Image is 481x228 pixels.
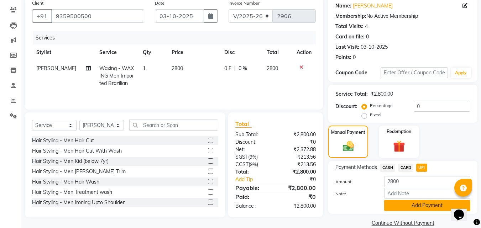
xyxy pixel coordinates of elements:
span: 0 % [239,65,247,72]
div: ( ) [230,161,276,168]
span: CARD [398,164,413,172]
th: Service [95,44,138,60]
div: Discount: [230,138,276,146]
div: Services [33,31,321,44]
div: ₹0 [276,192,321,201]
input: Enter Offer / Coupon Code [381,67,448,78]
label: Redemption [387,128,411,135]
span: CASH [380,164,395,172]
div: Service Total: [335,90,368,98]
div: Hair Styling - Men [PERSON_NAME] Trim [32,168,126,175]
a: Continue Without Payment [330,219,476,227]
a: Add Tip [230,176,283,183]
div: Hair Styling - Men Treatment wash [32,189,112,196]
div: Name: [335,2,351,10]
div: ₹213.56 [276,161,321,168]
span: UPI [416,164,427,172]
img: _gift.svg [389,139,409,154]
span: | [234,65,236,72]
div: Total Visits: [335,23,364,30]
label: Manual Payment [331,129,365,136]
div: ₹2,800.00 [276,131,321,138]
div: ₹0 [283,176,321,183]
div: ₹2,800.00 [276,202,321,210]
input: Amount [384,176,470,187]
div: 03-10-2025 [361,43,388,51]
div: ₹213.56 [276,153,321,161]
button: Add Payment [384,200,470,211]
div: Coupon Code [335,69,380,76]
th: Qty [138,44,167,60]
input: Search by Name/Mobile/Email/Code [51,9,144,23]
div: ₹2,800.00 [371,90,393,98]
div: 0 [353,54,356,61]
div: ₹0 [276,138,321,146]
img: _cash.svg [339,140,357,153]
div: Hair Styling - Men Hair Wash [32,178,99,186]
div: ( ) [230,153,276,161]
div: Paid: [230,192,276,201]
button: Apply [451,68,471,78]
span: 9% [250,161,257,167]
div: Hair Styling - Men Ironing Upto Shoulder [32,199,125,206]
th: Price [167,44,220,60]
div: Membership: [335,12,366,20]
th: Disc [220,44,262,60]
label: Percentage [370,102,393,109]
div: ₹2,372.88 [276,146,321,153]
span: Waxing - WAXING Men Imported Brazilian [99,65,134,86]
div: 4 [365,23,368,30]
div: Payable: [230,184,276,192]
label: Amount: [330,179,378,185]
div: 0 [366,33,369,41]
div: Card on file: [335,33,365,41]
th: Stylist [32,44,95,60]
div: Points: [335,54,351,61]
button: +91 [32,9,52,23]
span: 1 [143,65,146,71]
span: 9% [250,154,256,160]
div: Hair Styling - Men Hair Cut With Wash [32,147,122,155]
label: Fixed [370,112,381,118]
span: 0 F [224,65,231,72]
a: [PERSON_NAME] [353,2,393,10]
span: CGST [235,161,249,168]
div: Discount: [335,103,357,110]
div: Last Visit: [335,43,359,51]
div: ₹2,800.00 [276,184,321,192]
span: Payment Methods [335,164,377,171]
div: Total: [230,168,276,176]
div: Hair Styling - Men Hair Cut [32,137,94,144]
div: Hair Styling - Men Kid (below 7yr) [32,158,109,165]
iframe: chat widget [451,200,474,221]
span: [PERSON_NAME] [36,65,76,71]
label: Note: [330,191,378,197]
div: Sub Total: [230,131,276,138]
div: Net: [230,146,276,153]
input: Search or Scan [129,120,218,131]
span: SGST [235,154,248,160]
span: Total [235,120,252,128]
span: 2800 [172,65,183,71]
div: Balance : [230,202,276,210]
div: No Active Membership [335,12,470,20]
span: 2800 [267,65,278,71]
th: Total [262,44,293,60]
th: Action [292,44,316,60]
input: Add Note [384,188,470,199]
div: ₹2,800.00 [276,168,321,176]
